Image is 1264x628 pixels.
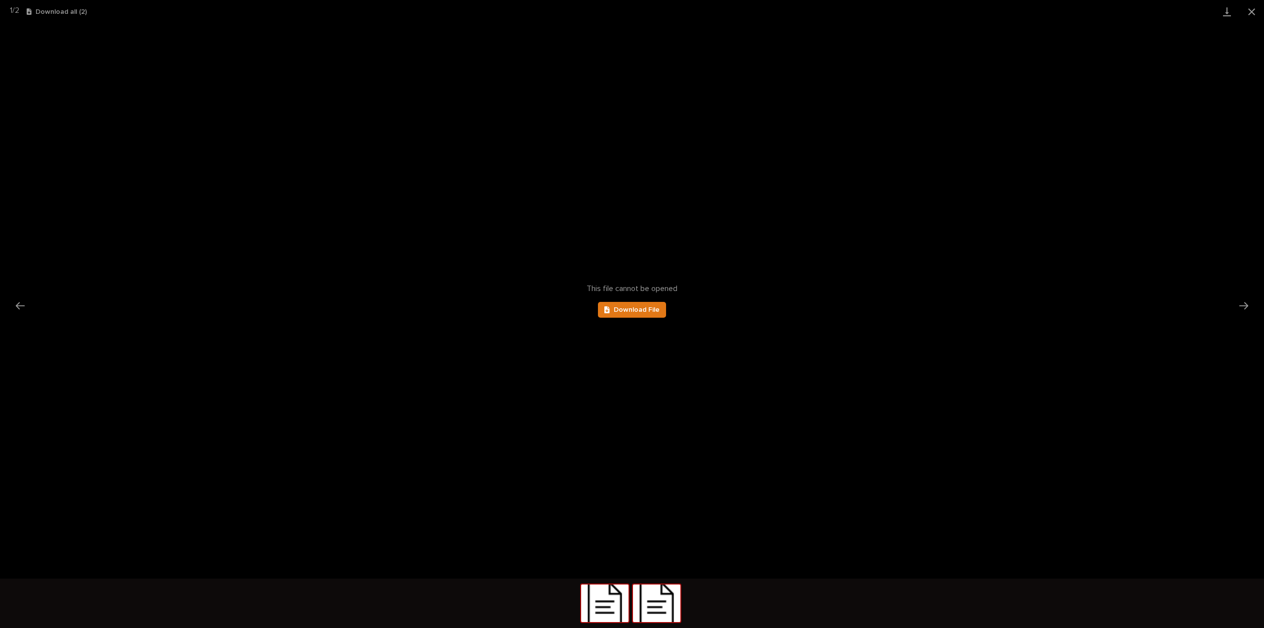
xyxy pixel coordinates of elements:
span: This file cannot be opened [587,284,677,293]
a: Download File [598,302,666,318]
img: document.png [581,585,629,622]
span: 1 [10,6,12,14]
span: 2 [15,6,19,14]
img: document.png [633,585,680,622]
button: Next slide [1233,296,1254,315]
button: Previous slide [10,296,31,315]
button: Download all (2) [27,8,87,15]
span: Download File [614,306,660,313]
